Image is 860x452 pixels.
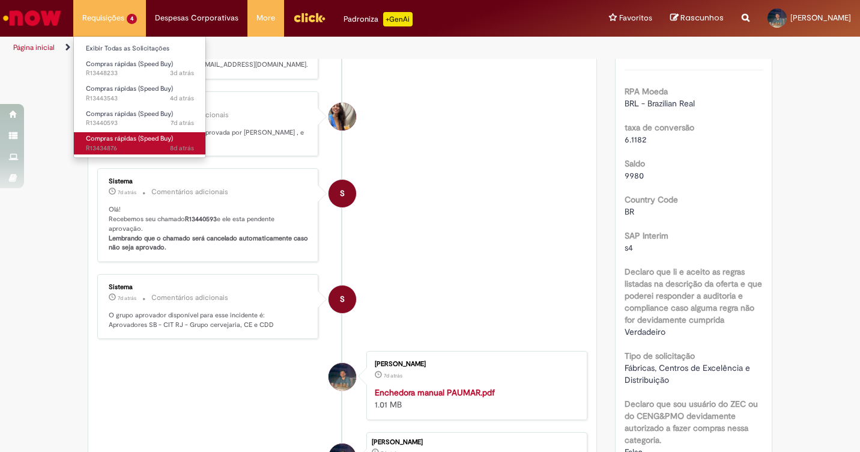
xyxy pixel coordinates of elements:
b: Country Code [625,194,678,205]
span: 6.1182 [625,134,646,145]
span: More [256,12,275,24]
span: 4d atrás [170,94,194,103]
b: taxa de conversão [625,122,694,133]
a: Aberto R13448233 : Compras rápidas (Speed Buy) [74,58,206,80]
span: Compras rápidas (Speed Buy) [86,60,173,69]
span: Requisições [82,12,124,24]
span: 8d atrás [170,144,194,153]
div: [PERSON_NAME] [372,439,581,446]
b: Declaro que sou usuário do ZEC ou do CENG&PMO devidamente autorizado a fazer compras nessa catego... [625,399,758,445]
div: Sistema [109,178,309,185]
span: BR [625,206,634,217]
span: 4 [127,14,137,24]
div: 1.01 MB [375,386,575,411]
time: 25/08/2025 10:53:18 [170,94,194,103]
span: BRL - Brazilian Real [625,98,695,109]
b: Lembrando que o chamado será cancelado automaticamente caso não seja aprovado. [109,234,310,252]
b: R13440593 [185,215,217,224]
a: Aberto R13440593 : Compras rápidas (Speed Buy) [74,108,206,130]
b: Tipo de solicitação [625,350,695,361]
a: Página inicial [13,43,55,52]
span: 7d atrás [118,295,136,302]
span: 7d atrás [118,189,136,196]
a: Enchedora manual PAUMAR.pdf [375,387,495,398]
small: Comentários adicionais [151,293,228,303]
span: S [340,285,345,314]
small: Comentários adicionais [151,187,228,197]
span: Favoritos [619,12,652,24]
span: Compras rápidas (Speed Buy) [86,84,173,93]
span: Rascunhos [680,12,724,23]
div: Padroniza [344,12,413,26]
div: Leonardo Simoes Rijo [329,363,356,391]
time: 22/08/2025 15:53:02 [118,189,136,196]
ul: Requisições [73,36,206,158]
span: 3d atrás [170,69,194,78]
a: Rascunhos [670,13,724,24]
div: [PERSON_NAME] [375,361,575,368]
a: Exibir Todas as Solicitações [74,42,206,55]
span: Fábricas, Centros de Excelência e Distribuição [625,362,752,385]
span: s4 [625,242,633,253]
img: click_logo_yellow_360x200.png [293,8,326,26]
span: Verdadeiro [625,326,665,337]
span: Despesas Corporativas [155,12,238,24]
span: R13448233 [86,69,194,78]
b: Declaro que li e aceito as regras listadas na descrição da oferta e que poderei responder a audit... [625,266,762,325]
time: 22/08/2025 15:52:23 [384,372,402,379]
span: 7d atrás [171,118,194,127]
img: ServiceNow [1,6,63,30]
a: Aberto R13434876 : Compras rápidas (Speed Buy) [74,132,206,154]
div: System [329,180,356,207]
div: [PERSON_NAME] [109,101,309,108]
b: SAP Interim [625,230,668,241]
p: O grupo aprovador disponível para esse incidente é: Aprovadores SB - CIT RJ - Grupo cervejaria, C... [109,311,309,329]
ul: Trilhas de página [9,37,565,59]
p: Prezado(a), Sua solicitação foi aprovada por [PERSON_NAME] , e em breve estaremos atuando. [109,128,309,147]
p: Olá! Recebemos seu chamado e ele esta pendente aprovação. [109,205,309,252]
time: 26/08/2025 13:01:50 [170,69,194,78]
div: Camila Rodrigues Chaves Nogueira [329,103,356,130]
span: [PERSON_NAME] [790,13,851,23]
time: 21/08/2025 09:23:22 [170,144,194,153]
div: Sistema [109,284,309,291]
span: 9980 [625,170,644,181]
span: R13440593 [86,118,194,128]
span: R13443543 [86,94,194,103]
span: 7d atrás [384,372,402,379]
p: +GenAi [383,12,413,26]
b: Saldo [625,158,645,169]
span: S [340,179,345,208]
div: System [329,286,356,313]
span: Compras rápidas (Speed Buy) [86,109,173,118]
time: 22/08/2025 15:52:58 [118,295,136,302]
b: RPA Moeda [625,86,668,97]
a: Aberto R13443543 : Compras rápidas (Speed Buy) [74,82,206,105]
span: Compras rápidas (Speed Buy) [86,134,173,143]
span: R13434876 [86,144,194,153]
